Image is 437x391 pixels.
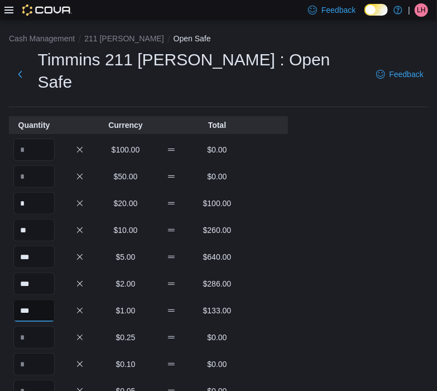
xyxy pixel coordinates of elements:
h1: Timmins 211 [PERSON_NAME] : Open Safe [37,49,364,93]
input: Quantity [13,353,55,375]
input: Dark Mode [364,4,388,16]
p: $0.00 [196,359,238,370]
p: $640.00 [196,251,238,263]
p: $0.00 [196,332,238,343]
span: LH [417,3,425,17]
input: Quantity [13,192,55,214]
span: Feedback [321,4,356,16]
button: 211 [PERSON_NAME] [84,34,164,43]
nav: An example of EuiBreadcrumbs [9,33,428,46]
p: $0.10 [105,359,146,370]
p: $2.00 [105,278,146,289]
img: Cova [22,4,72,16]
p: $5.00 [105,251,146,263]
input: Quantity [13,246,55,268]
p: $0.00 [196,171,238,182]
div: Landon Hayes [415,3,428,17]
button: Next [9,63,31,85]
p: | [408,3,410,17]
p: $133.00 [196,305,238,316]
a: Feedback [372,63,428,85]
p: $20.00 [105,198,146,209]
p: Quantity [13,120,55,131]
p: Currency [105,120,146,131]
p: $10.00 [105,225,146,236]
p: $286.00 [196,278,238,289]
button: Open Safe [174,34,211,43]
p: $1.00 [105,305,146,316]
p: $100.00 [196,198,238,209]
p: Total [196,120,238,131]
p: $0.00 [196,144,238,155]
p: $0.25 [105,332,146,343]
p: $50.00 [105,171,146,182]
input: Quantity [13,219,55,241]
button: Cash Management [9,34,75,43]
input: Quantity [13,139,55,161]
input: Quantity [13,273,55,295]
input: Quantity [13,326,55,349]
input: Quantity [13,299,55,322]
input: Quantity [13,165,55,188]
p: $100.00 [105,144,146,155]
span: Feedback [390,69,424,80]
p: $260.00 [196,225,238,236]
